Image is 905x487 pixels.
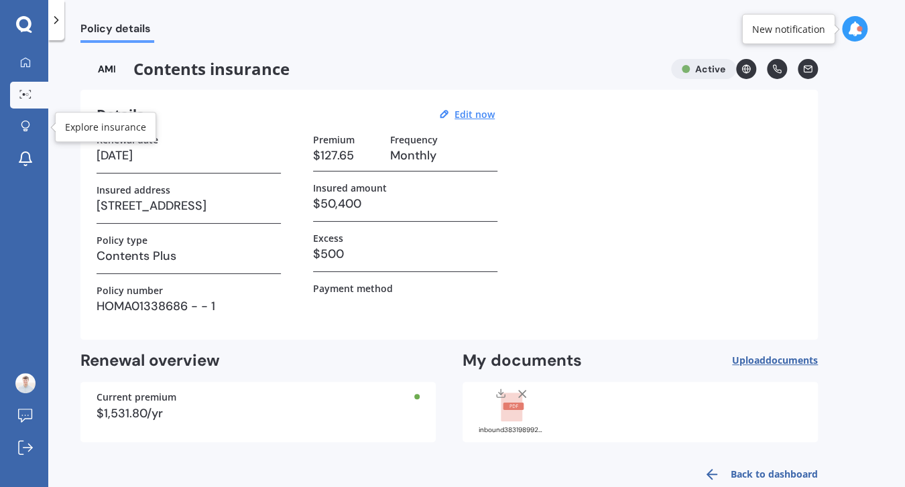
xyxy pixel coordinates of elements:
span: Upload [732,355,818,366]
label: Frequency [390,134,438,145]
label: Policy type [97,234,147,246]
span: documents [766,354,818,366]
span: Contents insurance [80,59,660,79]
h3: $50,400 [313,194,497,214]
h2: Renewal overview [80,350,436,371]
div: inbound3831989923755126621.pdf [479,427,546,433]
div: Current premium [97,393,420,402]
button: Edit now [450,109,499,121]
h3: [STREET_ADDRESS] [97,196,281,216]
img: AMI-text-1.webp [80,59,133,79]
label: Insured amount [313,182,387,194]
span: Policy details [80,22,154,40]
h3: Contents Plus [97,246,281,266]
label: Excess [313,232,343,244]
u: Edit now [455,108,495,121]
img: ACg8ocLorgjLaJwv7WWsRolNtKR0ywlHM6MYdr_f-D3VzvqSxoyLt5yY=s96-c [15,373,36,393]
h3: $127.65 [313,145,379,165]
div: New notification [752,22,825,36]
button: Uploaddocuments [732,350,818,371]
div: Explore insurance [65,121,146,134]
label: Policy number [97,285,163,296]
h3: HOMA01338686 - - 1 [97,296,281,316]
h3: [DATE] [97,145,281,165]
h3: Monthly [390,145,497,165]
label: Premium [313,134,355,145]
div: $1,531.80/yr [97,407,420,419]
h2: My documents [463,350,582,371]
label: Insured address [97,184,170,196]
label: Payment method [313,283,393,294]
h3: Details [97,106,143,123]
h3: $500 [313,244,497,264]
